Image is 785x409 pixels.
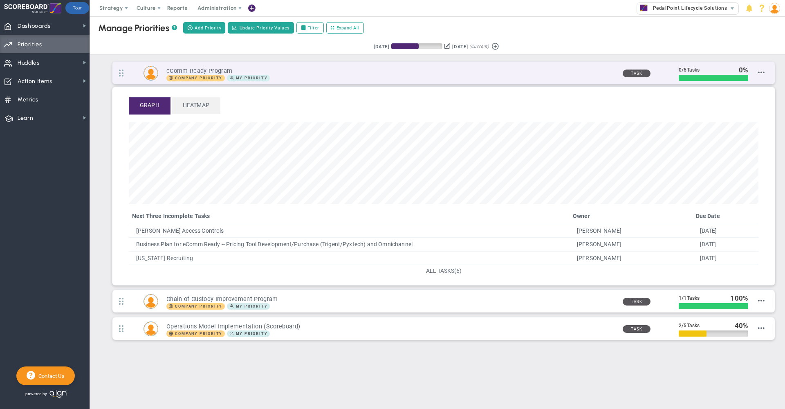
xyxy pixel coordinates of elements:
[700,255,717,261] span: [DATE]
[577,227,621,234] span: [PERSON_NAME]
[454,267,462,274] span: (6)
[35,373,65,379] span: Contact Us
[577,255,621,261] span: [PERSON_NAME]
[391,43,442,49] div: Period Progress: 53% Day 49 of 91 with 42 remaining.
[18,110,33,127] span: Learn
[682,295,684,301] span: /
[769,3,780,14] img: 206682.Person.photo
[144,322,158,336] img: Greg Saxon
[649,3,727,13] span: PedalPoint Lifecycle Solutions
[175,304,222,308] span: Company Priority
[166,323,616,330] h3: Operations Model Implementation (Scoreboard)
[18,73,52,90] span: Action Items
[18,91,38,108] span: Metrics
[739,65,748,74] div: %
[137,5,156,11] span: Culture
[326,22,364,34] button: Expand All
[144,294,158,308] img: Greg Saxon
[687,295,700,301] span: Tasks
[682,322,684,328] span: /
[336,25,360,31] span: Expand All
[623,325,650,333] span: Task
[172,97,220,113] span: Heatmap
[136,241,413,247] span: Business Plan for eComm Ready -- Pricing Tool Development/Purchase (Trigent/Pyxtech) and Omnichannel
[296,22,324,34] label: Filter
[682,67,684,73] span: /
[98,22,177,34] div: Manage Priorities
[679,295,700,301] span: 1 1
[129,208,570,224] th: Next Three Incomplete Tasks
[136,255,193,261] span: [US_STATE] Recruiting
[687,67,700,73] span: Tasks
[730,294,742,302] span: 100
[183,22,225,34] button: Add Priority
[227,330,270,337] span: My Priority
[374,43,389,50] div: [DATE]
[166,330,225,337] span: Company Priority
[469,43,489,50] span: (Current)
[426,267,462,274] button: ALL TASKS(6)
[236,76,268,80] span: My Priority
[166,67,616,75] h3: eComm Ready Program
[240,25,290,31] span: Update Priority Values
[228,22,294,34] button: Update Priority Values
[144,294,158,309] div: Greg Saxon
[693,208,759,224] th: Due Date
[195,25,221,31] span: Add Priority
[144,66,158,80] img: Greg Saxon
[99,5,123,11] span: Strategy
[426,267,454,274] span: ALL TASKS
[16,387,101,400] div: Powered by Align
[452,43,468,50] div: [DATE]
[577,241,621,247] span: [PERSON_NAME]
[687,323,700,328] span: Tasks
[730,294,748,303] div: %
[166,295,616,303] h3: Chain of Custody Improvement Program
[236,332,268,336] span: My Priority
[679,67,700,73] span: 0 6
[175,332,222,336] span: Company Priority
[727,3,738,14] span: select
[18,36,42,53] span: Priorities
[700,241,717,247] span: [DATE]
[166,303,225,310] span: Company Priority
[735,321,749,330] div: %
[570,208,693,224] th: Owner
[144,66,158,81] div: Greg Saxon
[623,298,650,306] span: Task
[679,323,700,328] span: 2 5
[227,75,270,81] span: My Priority
[700,227,717,234] span: [DATE]
[639,3,649,13] img: 33262.Company.photo
[735,321,743,330] span: 40
[623,70,650,77] span: Task
[136,227,224,234] span: [PERSON_NAME] Access Controls
[18,54,40,72] span: Huddles
[227,303,270,310] span: My Priority
[129,97,170,113] span: Graph
[197,5,236,11] span: Administration
[739,66,743,74] span: 0
[175,76,222,80] span: Company Priority
[18,18,51,35] span: Dashboards
[166,75,225,81] span: Company Priority
[144,321,158,336] div: Greg Saxon
[236,304,268,308] span: My Priority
